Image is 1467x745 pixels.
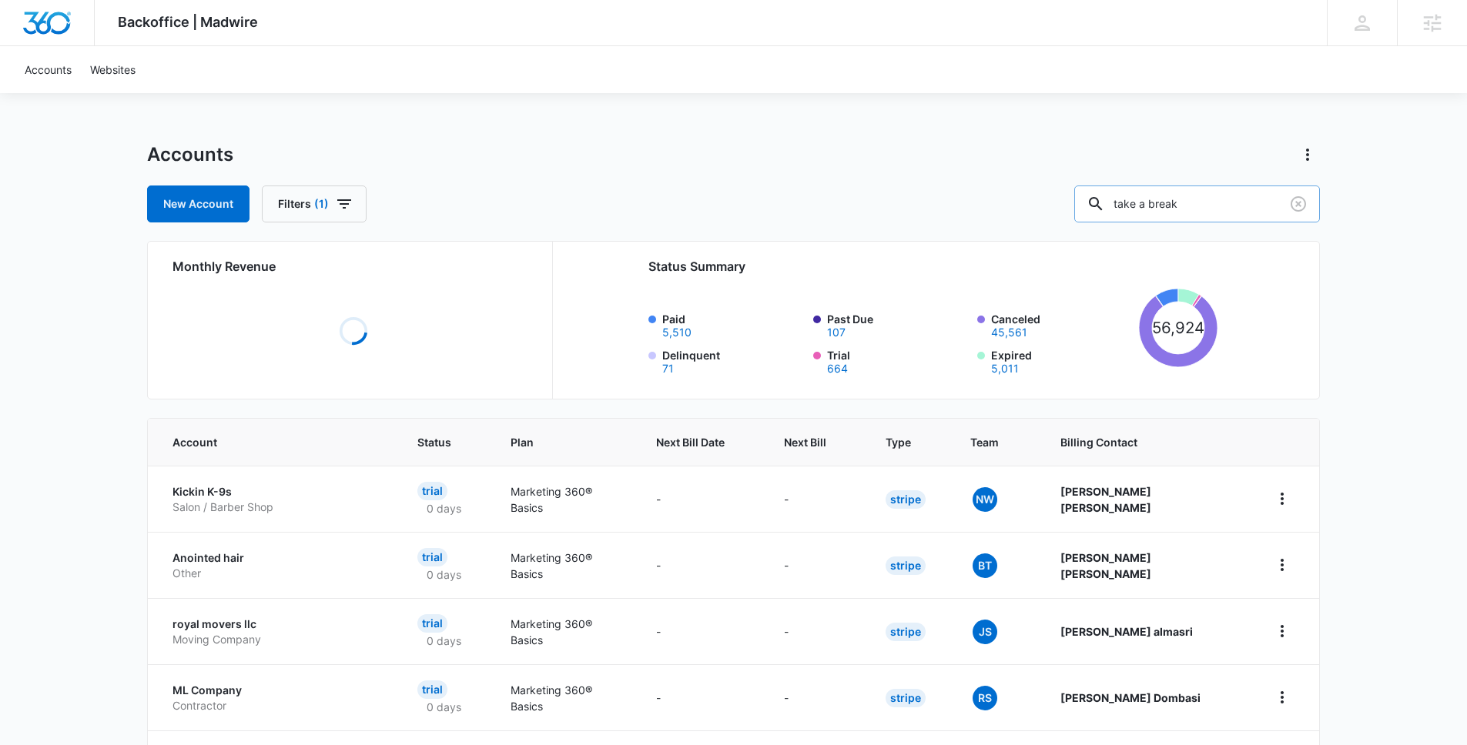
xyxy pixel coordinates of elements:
[765,466,867,532] td: -
[973,553,997,578] span: BT
[1060,434,1233,450] span: Billing Contact
[172,550,380,580] a: Anointed hairOther
[973,686,997,710] span: RS
[147,185,250,222] a: New Account
[417,633,471,649] p: 0 days
[172,683,380,698] p: ML Company
[973,620,997,644] span: JS
[656,434,725,450] span: Next Bill Date
[172,257,534,276] h2: Monthly Revenue
[1270,486,1295,511] button: home
[970,434,1001,450] span: Team
[1295,142,1320,167] button: Actions
[172,484,380,499] p: Kickin K-9s
[417,566,471,583] p: 0 days
[417,548,447,566] div: Trial
[827,311,969,338] label: Past Due
[638,532,765,598] td: -
[81,46,145,93] a: Websites
[1060,551,1151,580] strong: [PERSON_NAME] [PERSON_NAME]
[662,363,674,374] button: Delinquent
[784,434,826,450] span: Next Bill
[638,598,765,664] td: -
[172,698,380,713] p: Contractor
[886,434,911,450] span: Type
[765,598,867,664] td: -
[262,185,367,222] button: Filters(1)
[765,664,867,730] td: -
[886,623,926,641] div: Stripe
[1074,185,1320,222] input: Search
[511,616,619,648] p: Marketing 360® Basics
[886,689,926,707] div: Stripe
[827,363,848,374] button: Trial
[827,347,969,374] label: Trial
[1152,318,1204,337] tspan: 56,924
[172,566,380,581] p: Other
[1270,685,1295,710] button: home
[662,347,804,374] label: Delinquent
[1060,485,1151,514] strong: [PERSON_NAME] [PERSON_NAME]
[417,482,447,500] div: Trial
[973,487,997,512] span: NW
[417,680,447,699] div: Trial
[886,490,926,509] div: Stripe
[827,327,846,338] button: Past Due
[172,550,380,566] p: Anointed hair
[1286,192,1311,216] button: Clear
[638,466,765,532] td: -
[172,616,380,646] a: royal movers llcMoving Company
[648,257,1217,276] h2: Status Summary
[765,532,867,598] td: -
[172,499,380,515] p: Salon / Barber Shop
[511,434,619,450] span: Plan
[172,683,380,713] a: ML CompanyContractor
[417,614,447,633] div: Trial
[172,484,380,514] a: Kickin K-9sSalon / Barber Shop
[511,550,619,582] p: Marketing 360® Basics
[991,311,1133,338] label: Canceled
[662,327,692,338] button: Paid
[511,483,619,516] p: Marketing 360® Basics
[118,14,258,30] span: Backoffice | Madwire
[991,327,1027,338] button: Canceled
[991,347,1133,374] label: Expired
[511,682,619,714] p: Marketing 360® Basics
[991,363,1019,374] button: Expired
[314,199,329,209] span: (1)
[417,434,451,450] span: Status
[417,699,471,715] p: 0 days
[1270,553,1295,577] button: home
[172,434,358,450] span: Account
[1060,625,1193,638] strong: [PERSON_NAME] almasri
[662,311,804,338] label: Paid
[417,500,471,516] p: 0 days
[886,556,926,575] div: Stripe
[147,143,233,166] h1: Accounts
[1060,691,1201,704] strong: [PERSON_NAME] Dombasi
[172,616,380,632] p: royal movers llc
[638,664,765,730] td: -
[15,46,81,93] a: Accounts
[1270,619,1295,643] button: home
[172,632,380,647] p: Moving Company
